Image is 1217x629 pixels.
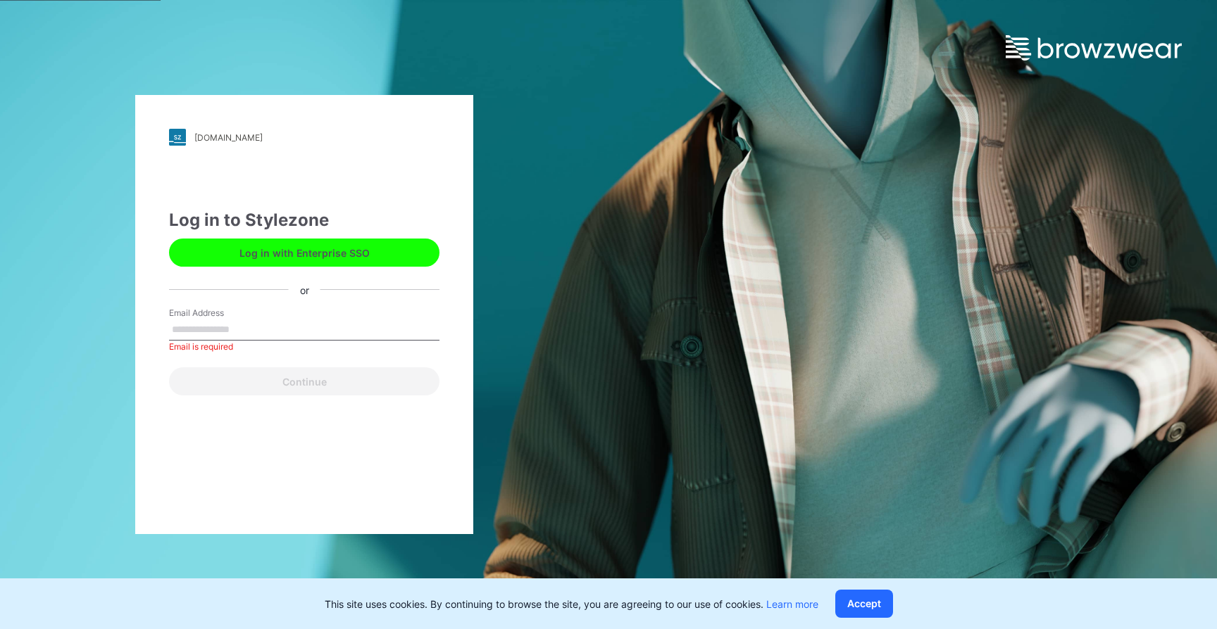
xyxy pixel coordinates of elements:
img: stylezone-logo.562084cfcfab977791bfbf7441f1a819.svg [169,129,186,146]
a: [DOMAIN_NAME] [169,129,439,146]
div: Log in to Stylezone [169,208,439,233]
button: Accept [835,590,893,618]
label: Email Address [169,307,268,319]
div: [DOMAIN_NAME] [194,132,263,143]
a: Learn more [766,598,818,610]
img: browzwear-logo.e42bd6dac1945053ebaf764b6aa21510.svg [1006,35,1182,61]
div: Email is required [169,341,439,353]
p: This site uses cookies. By continuing to browse the site, you are agreeing to our use of cookies. [325,597,818,611]
div: or [289,282,320,297]
button: Log in with Enterprise SSO [169,239,439,267]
